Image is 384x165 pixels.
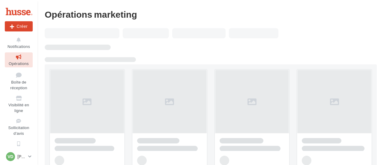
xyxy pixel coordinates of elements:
button: Créer [5,21,33,31]
a: Visibilité en ligne [5,94,33,114]
p: [PERSON_NAME] [17,154,26,160]
span: Opérations [9,61,29,66]
span: Notifications [7,44,30,49]
div: Opérations marketing [45,10,377,19]
span: Sollicitation d'avis [8,125,29,136]
div: Nouvelle campagne [5,21,33,31]
span: Visibilité en ligne [8,102,29,113]
a: Boîte de réception [5,70,33,92]
span: Boîte de réception [10,80,27,90]
a: SMS unitaire [5,139,33,154]
button: Notifications [5,35,33,50]
a: Sollicitation d'avis [5,116,33,137]
span: VD [7,154,13,160]
a: Opérations [5,52,33,67]
a: VD [PERSON_NAME] [5,151,33,162]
